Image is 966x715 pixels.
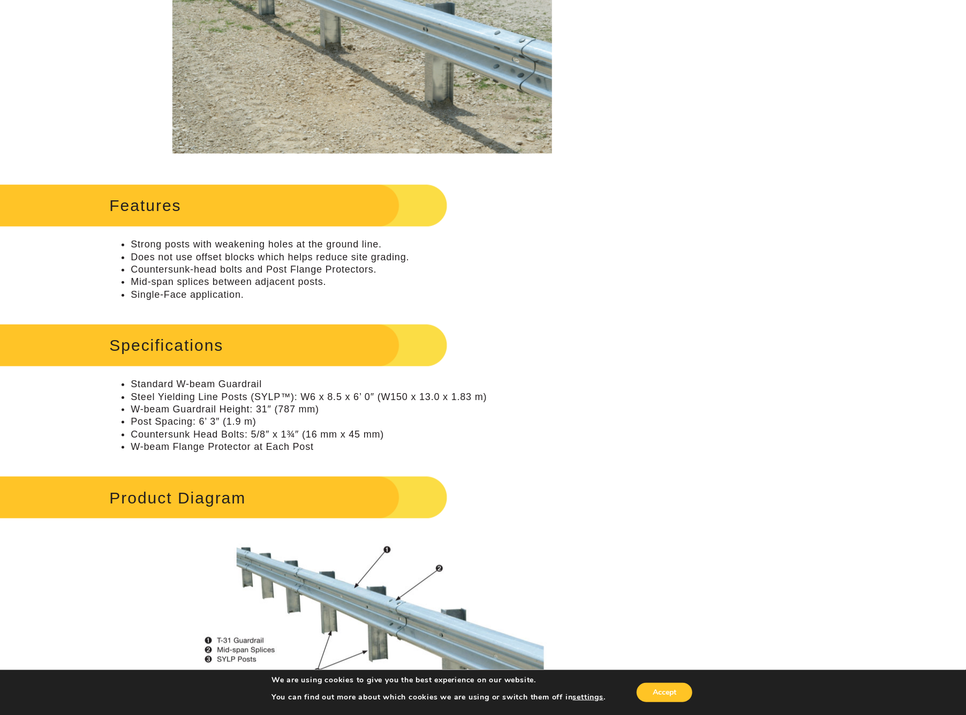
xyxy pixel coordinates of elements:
[131,289,615,301] li: Single-Face application.
[131,416,615,428] li: Post Spacing: 6’ 3″ (1.9 m)
[271,675,606,685] p: We are using cookies to give you the best experience on our website.
[131,378,615,390] li: Standard W-beam Guardrail
[131,441,615,453] li: W-beam Flange Protector at Each Post
[131,264,615,276] li: Countersunk-head bolts and Post Flange Protectors.
[131,251,615,264] li: Does not use offset blocks which helps reduce site grading.
[271,693,606,702] p: You can find out more about which cookies we are using or switch them off in .
[131,391,615,403] li: Steel Yielding Line Posts (SYLP™): W6 x 8.5 x 6’ 0″ (W150 x 13.0 x 1.83 m)
[131,403,615,416] li: W-beam Guardrail Height: 31″ (787 mm)
[131,428,615,441] li: Countersunk Head Bolts: 5/8″ x 1¾″ (16 mm x 45 mm)
[131,276,615,288] li: Mid-span splices between adjacent posts.
[131,238,615,251] li: Strong posts with weakening holes at the ground line.
[637,683,692,702] button: Accept
[573,693,603,702] button: settings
